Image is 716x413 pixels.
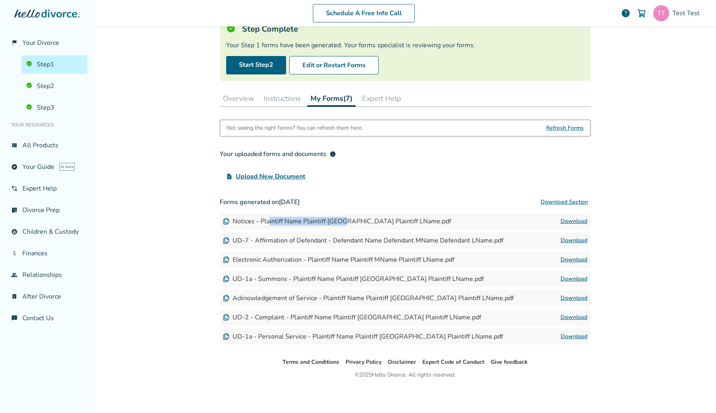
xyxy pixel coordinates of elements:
iframe: Chat Widget [676,375,716,413]
button: My Forms(7) [307,90,356,107]
div: Electronic Authorization - Plaintiff Name Plaintiff MName Plaintiff LName.pdf [223,255,454,264]
div: Your uploaded forms and documents [220,149,336,159]
a: Download [561,217,587,226]
img: Document [223,257,229,263]
div: UD-2 - Complaint - Plaintiff Name Plaintiff [GEOGRAPHIC_DATA] Plaintiff LName.pdf [223,313,481,322]
a: view_listAll Products [6,136,88,154]
a: Download [561,255,587,265]
button: Download Section [538,194,591,210]
img: Document [223,295,229,301]
img: Cart [637,8,646,18]
a: Schedule A Free Info Call [313,4,415,22]
span: flag_2 [11,40,18,46]
li: Your Resources [6,117,88,133]
img: Document [223,333,229,340]
a: Terms and Conditions [282,358,339,366]
div: Acknowledgement of Service - Plaintiff Name Plaintiff [GEOGRAPHIC_DATA] Plaintiff LName.pdf [223,294,514,303]
a: chat_infoContact Us [6,309,88,327]
a: exploreYour GuideAI beta [6,158,88,176]
a: flag_2Your Divorce [6,34,88,52]
button: Edit or Restart Forms [289,56,379,74]
span: chat_info [11,315,18,321]
li: Give feedback [491,357,528,367]
img: sephiroth.jedidiah@freedrops.org [653,5,669,21]
a: Step2 [22,77,88,95]
span: Refresh Forms [546,120,584,136]
img: Document [223,314,229,321]
span: upload_file [226,173,233,180]
a: Step1 [22,55,88,74]
span: view_list [11,142,18,148]
h3: Forms generated on [DATE] [220,194,591,210]
button: Overview [220,90,257,106]
a: bookmark_checkAfter Divorce [6,287,88,306]
div: UD-7 - Affirmation of Defendant - Defendant Name Defendant MName Defendant LName.pdf [223,236,503,245]
a: Download [561,313,587,322]
div: Notices - Plaintiff Name Plaintiff [GEOGRAPHIC_DATA] Plaintiff LName.pdf [223,217,451,226]
span: account_child [11,229,18,235]
h5: Step Complete [242,24,298,34]
img: Document [223,218,229,225]
span: info [330,151,336,157]
div: UD-1a - Summons - Plaintiff Name Plaintiff [GEOGRAPHIC_DATA] Plaintiff LName.pdf [223,275,484,283]
span: Your Divorce [22,38,59,47]
a: Privacy Policy [346,358,382,366]
div: UD-1a - Personal Service - Plaintiff Name Plaintiff [GEOGRAPHIC_DATA] Plaintiff LName.pdf [223,332,503,341]
img: Document [223,237,229,244]
a: attach_moneyFinances [6,244,88,263]
a: Download [561,293,587,303]
a: phone_in_talkExpert Help [6,179,88,198]
a: help [621,8,630,18]
a: Start Step2 [226,56,286,74]
span: phone_in_talk [11,185,18,192]
div: Your Step 1 forms have been generated. Your forms specialist is reviewing your forms. [226,41,584,50]
a: Download [561,236,587,245]
button: Instructions [261,90,304,106]
a: account_childChildren & Custody [6,223,88,241]
span: AI beta [59,163,75,171]
span: bookmark_check [11,293,18,300]
span: explore [11,164,18,170]
a: Step3 [22,98,88,117]
span: attach_money [11,250,18,257]
div: © 2025 Hello Divorce. All rights reserved. [355,370,455,380]
a: Download [561,274,587,284]
span: group [11,272,18,278]
li: Disclaimer [388,357,416,367]
span: Test Test [672,9,703,18]
img: Document [223,276,229,282]
a: Expert Code of Conduct [422,358,484,366]
button: Expert Help [359,90,404,106]
a: groupRelationships [6,266,88,284]
span: list_alt_check [11,207,18,213]
div: Not seeing the right forms? You can refresh them here. [227,120,363,136]
a: list_alt_checkDivorce Prep [6,201,88,219]
a: Download [561,332,587,341]
span: Upload New Document [236,172,305,181]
